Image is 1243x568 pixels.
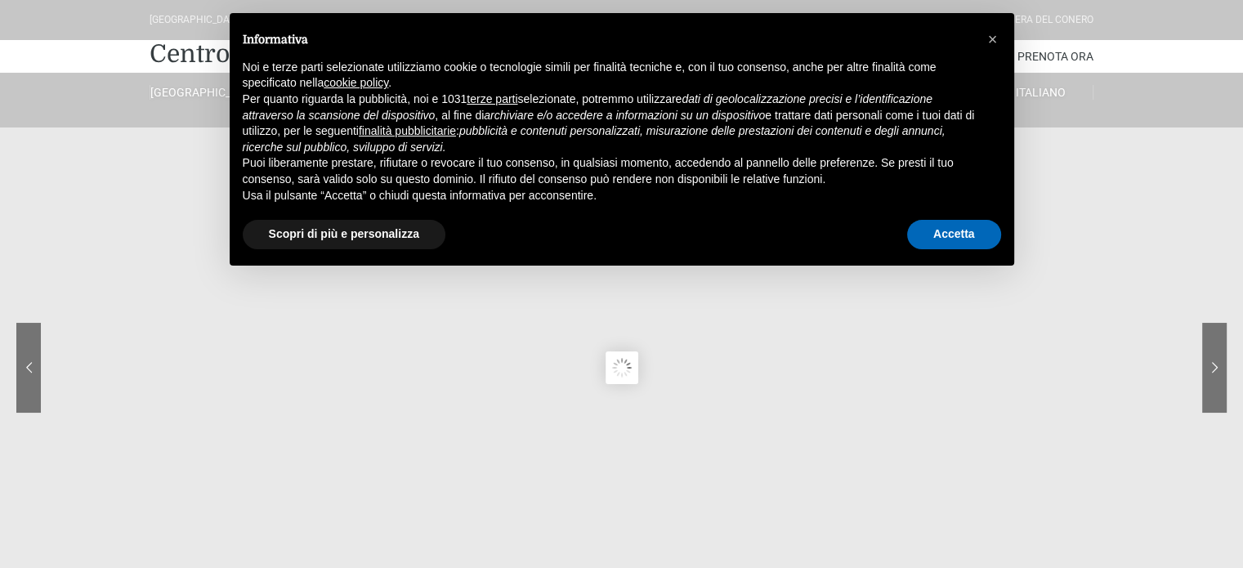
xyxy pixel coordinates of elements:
a: Prenota Ora [1017,40,1093,73]
p: Usa il pulsante “Accetta” o chiudi questa informativa per acconsentire. [243,188,975,204]
a: Italiano [989,85,1093,100]
div: Riviera Del Conero [998,12,1093,28]
p: Noi e terze parti selezionate utilizziamo cookie o tecnologie simili per finalità tecniche e, con... [243,60,975,92]
em: archiviare e/o accedere a informazioni su un dispositivo [484,109,765,122]
a: Centro Vacanze De Angelis [150,38,465,70]
button: terze parti [467,92,517,108]
em: pubblicità e contenuti personalizzati, misurazione delle prestazioni dei contenuti e degli annunc... [243,124,946,154]
button: Scopri di più e personalizza [243,220,445,249]
a: [GEOGRAPHIC_DATA] [150,85,254,100]
button: Accetta [907,220,1001,249]
p: Puoi liberamente prestare, rifiutare o revocare il tuo consenso, in qualsiasi momento, accedendo ... [243,155,975,187]
div: [GEOGRAPHIC_DATA] [150,12,244,28]
h2: Informativa [243,33,975,47]
p: Per quanto riguarda la pubblicità, noi e 1031 selezionate, potremmo utilizzare , al fine di e tra... [243,92,975,155]
em: dati di geolocalizzazione precisi e l’identificazione attraverso la scansione del dispositivo [243,92,932,122]
a: cookie policy [324,76,388,89]
button: finalità pubblicitarie [359,123,456,140]
button: Chiudi questa informativa [980,26,1006,52]
span: Italiano [1016,86,1066,99]
span: × [988,30,998,48]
